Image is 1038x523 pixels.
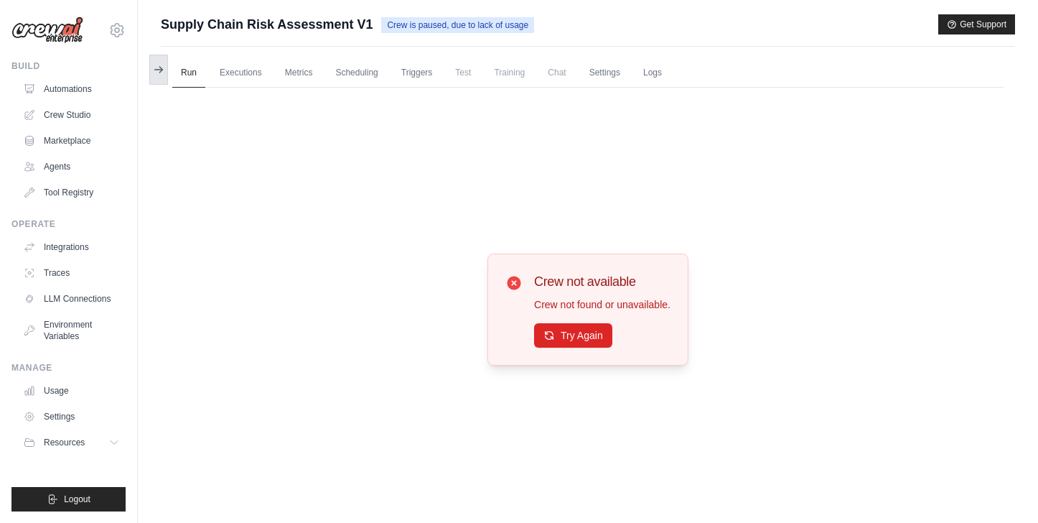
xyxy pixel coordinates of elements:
button: Logout [11,487,126,512]
a: Settings [581,58,629,88]
a: Settings [17,405,126,428]
div: Build [11,60,126,72]
a: Tool Registry [17,181,126,204]
a: Executions [211,58,271,88]
a: Usage [17,379,126,402]
a: Triggers [393,58,441,88]
button: Try Again [534,323,612,348]
iframe: Chat Widget [966,454,1038,523]
span: Chat is not available until the deployment is complete [539,58,574,87]
span: Test [446,58,480,87]
a: Agents [17,155,126,178]
a: Run [172,58,205,88]
span: Logout [64,494,90,505]
img: Logo [11,17,83,44]
p: Crew not found or unavailable. [534,297,670,312]
a: Metrics [276,58,322,88]
div: Manage [11,362,126,374]
button: Get Support [938,14,1015,34]
a: Environment Variables [17,313,126,348]
a: Integrations [17,236,126,259]
a: Automations [17,78,126,101]
a: Logs [635,58,670,88]
a: Scheduling [327,58,386,88]
a: Crew Studio [17,103,126,126]
span: Resources [44,437,85,448]
a: Marketplace [17,129,126,152]
div: Operate [11,218,126,230]
button: Resources [17,431,126,454]
a: LLM Connections [17,287,126,310]
span: Supply Chain Risk Assessment V1 [161,14,373,34]
a: Traces [17,261,126,284]
span: Training is not available until the deployment is complete [485,58,533,87]
span: Crew is paused, due to lack of usage [381,17,534,33]
h3: Crew not available [534,272,670,292]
